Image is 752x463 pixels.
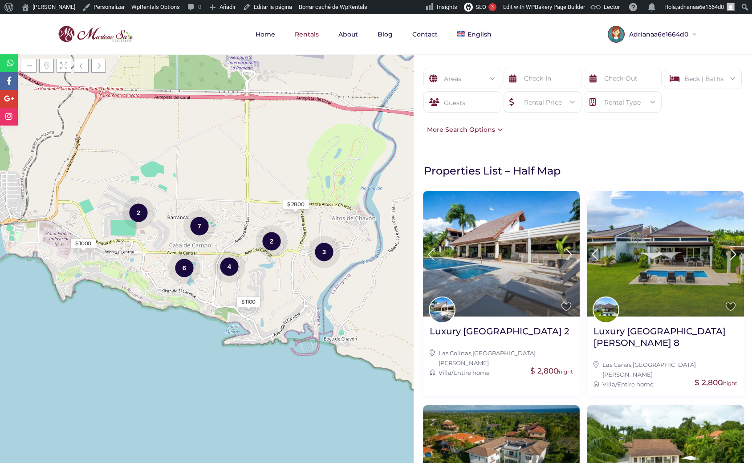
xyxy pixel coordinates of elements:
div: $ 2800 [287,200,305,208]
div: 4 [213,250,245,283]
div: Beds | Baths [671,68,735,89]
a: Luxury [GEOGRAPHIC_DATA] 2 [430,325,569,344]
div: More Search Options [423,125,503,134]
input: Check-In [504,68,581,89]
div: / [593,379,737,389]
div: 3 [308,235,340,268]
div: $ 1100 [241,298,256,306]
div: 2 [122,196,154,229]
a: Villa [602,381,615,388]
img: Visitas de 48 horas. Haz clic para ver más estadísticas del sitio. [375,2,425,13]
div: Guests [423,91,501,113]
a: About [329,14,367,54]
span: SEO [476,4,486,10]
a: Las Colinas [439,349,471,357]
div: Loading Maps [140,136,273,183]
a: Entire home [453,369,490,376]
a: Villa [439,369,451,376]
a: English [448,14,500,54]
div: , [430,348,573,368]
a: [GEOGRAPHIC_DATA][PERSON_NAME] [602,361,696,378]
h2: Luxury [GEOGRAPHIC_DATA] 2 [430,325,569,337]
a: Luxury [GEOGRAPHIC_DATA][PERSON_NAME] 8 [593,325,737,355]
div: / [430,368,573,378]
span: Adrianaa6e1664d0 [625,31,691,37]
img: Luxury Villa Colinas 2 [423,191,580,317]
div: 2 [256,224,288,258]
div: Rental Price [511,92,574,113]
span: adrianaa6e1664d0 [677,4,724,10]
a: [GEOGRAPHIC_DATA][PERSON_NAME] [439,349,536,366]
a: Entire home [617,381,654,388]
div: 3 [488,3,496,11]
a: Rentals [286,14,328,54]
a: Las Cañas [602,361,631,368]
div: , [593,360,737,380]
div: Areas [431,68,494,89]
div: Rental Type [591,92,654,113]
div: 6 [168,251,200,284]
div: 7 [183,209,215,243]
img: logo [56,24,135,45]
img: Luxury Villa Cañas 8 [587,191,744,317]
span: English [467,30,492,38]
a: Blog [369,14,402,54]
h1: Properties List – Half Map [424,164,748,178]
h2: Luxury [GEOGRAPHIC_DATA][PERSON_NAME] 8 [593,325,737,349]
div: $ 1000 [75,240,91,248]
a: Contact [403,14,447,54]
input: Check-Out [584,68,662,89]
a: Home [247,14,284,54]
